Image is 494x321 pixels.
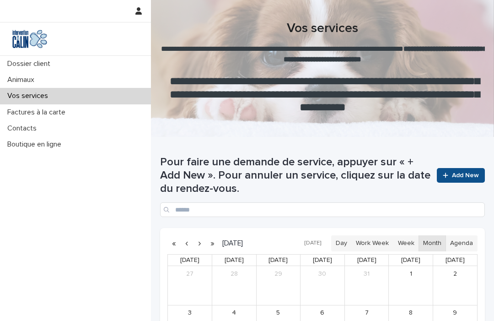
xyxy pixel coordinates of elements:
[4,92,55,100] p: Vos services
[403,267,418,281] a: August 1, 2025
[4,76,42,84] p: Animaux
[315,267,330,281] a: July 30, 2025
[351,235,393,251] button: Work Week
[389,266,433,305] td: August 1, 2025
[300,237,326,250] button: [DATE]
[360,306,374,321] a: August 7, 2025
[403,306,418,321] a: August 8, 2025
[355,255,378,266] a: Thursday
[206,236,219,250] button: Next year
[448,267,462,281] a: August 2, 2025
[256,266,301,305] td: July 29, 2025
[331,235,352,251] button: Day
[227,267,242,281] a: July 28, 2025
[444,255,467,266] a: Saturday
[160,21,485,37] h1: Vos services
[4,140,69,149] p: Boutique en ligne
[160,202,485,217] input: Search
[448,306,462,321] a: August 9, 2025
[223,255,246,266] a: Monday
[227,306,242,321] a: August 4, 2025
[7,30,52,48] img: Y0SYDZVsQvbSeSFpbQoq
[315,306,330,321] a: August 6, 2025
[178,255,201,266] a: Sunday
[167,236,180,250] button: Previous year
[301,266,345,305] td: July 30, 2025
[311,255,334,266] a: Wednesday
[267,255,290,266] a: Tuesday
[183,306,197,321] a: August 3, 2025
[4,124,44,133] p: Contacts
[437,168,485,183] a: Add New
[193,236,206,250] button: Next month
[271,267,285,281] a: July 29, 2025
[160,156,431,195] h1: Pour faire une demande de service, appuyer sur « + Add New ». Pour annuler un service, cliquez su...
[183,267,197,281] a: July 27, 2025
[393,235,419,251] button: Week
[168,266,212,305] td: July 27, 2025
[4,60,58,68] p: Dossier client
[212,266,257,305] td: July 28, 2025
[399,255,422,266] a: Friday
[360,267,374,281] a: July 31, 2025
[419,235,446,251] button: Month
[344,266,389,305] td: July 31, 2025
[433,266,477,305] td: August 2, 2025
[4,108,73,117] p: Factures à la carte
[446,235,478,251] button: Agenda
[219,240,243,247] h2: [DATE]
[180,236,193,250] button: Previous month
[452,172,479,179] span: Add New
[271,306,285,321] a: August 5, 2025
